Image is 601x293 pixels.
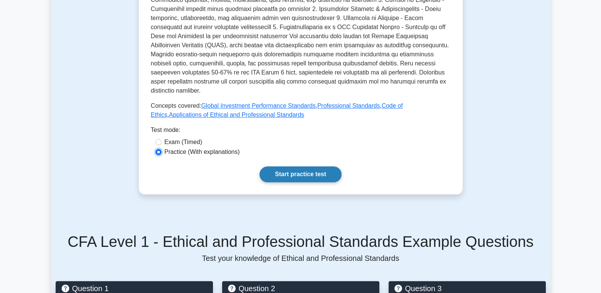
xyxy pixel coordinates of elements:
[151,101,450,119] p: Concepts covered: , , ,
[169,112,304,118] a: Applications of Ethical and Professional Standards
[62,284,207,293] h5: Question 1
[165,138,202,147] label: Exam (Timed)
[56,254,546,263] p: Test your knowledge of Ethical and Professional Standards
[317,102,380,109] a: Professional Standards
[228,284,373,293] h5: Question 2
[151,126,450,138] div: Test mode:
[394,284,540,293] h5: Question 3
[259,166,342,182] a: Start practice test
[56,233,546,251] h5: CFA Level 1 - Ethical and Professional Standards Example Questions
[201,102,315,109] a: Global Investment Performance Standards
[165,147,240,157] label: Practice (With explanations)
